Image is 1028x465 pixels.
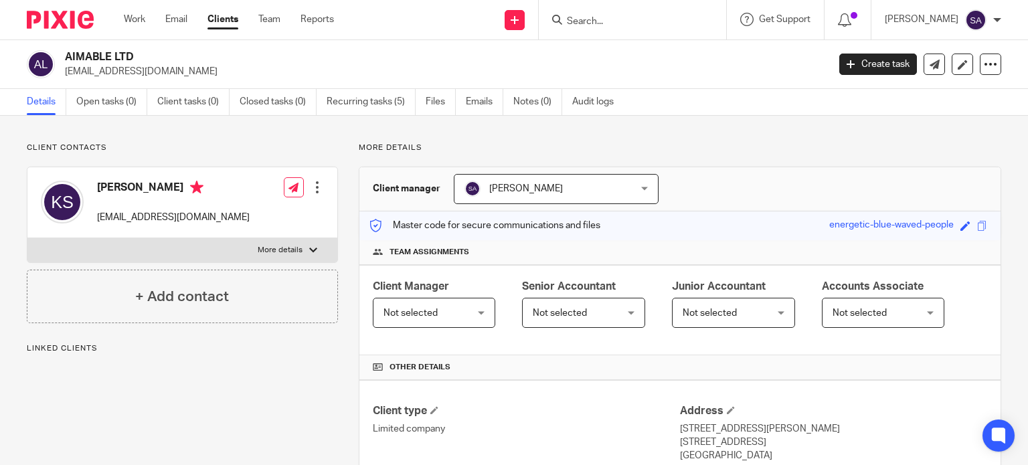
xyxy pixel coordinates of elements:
p: [STREET_ADDRESS] [680,436,987,449]
h4: + Add contact [135,286,229,307]
a: Notes (0) [513,89,562,115]
a: Open tasks (0) [76,89,147,115]
img: Pixie [27,11,94,29]
p: [PERSON_NAME] [885,13,958,26]
a: Work [124,13,145,26]
p: More details [359,143,1001,153]
span: Not selected [833,308,887,318]
img: svg%3E [27,50,55,78]
span: Not selected [683,308,737,318]
i: Primary [190,181,203,194]
a: Create task [839,54,917,75]
span: Client Manager [373,281,449,292]
p: [EMAIL_ADDRESS][DOMAIN_NAME] [97,211,250,224]
p: [EMAIL_ADDRESS][DOMAIN_NAME] [65,65,819,78]
img: svg%3E [41,181,84,223]
p: Linked clients [27,343,338,354]
h4: Address [680,404,987,418]
a: Email [165,13,187,26]
p: More details [258,245,303,256]
a: Recurring tasks (5) [327,89,416,115]
a: Audit logs [572,89,624,115]
a: Emails [466,89,503,115]
input: Search [566,16,686,28]
a: Clients [207,13,238,26]
a: Details [27,89,66,115]
div: energetic-blue-waved-people [829,218,954,234]
span: Not selected [383,308,438,318]
span: Not selected [533,308,587,318]
p: Limited company [373,422,680,436]
img: svg%3E [464,181,481,197]
span: Junior Accountant [672,281,766,292]
p: Client contacts [27,143,338,153]
h4: Client type [373,404,680,418]
img: svg%3E [965,9,987,31]
a: Team [258,13,280,26]
p: Master code for secure communications and files [369,219,600,232]
h3: Client manager [373,182,440,195]
span: Team assignments [390,247,469,258]
span: Other details [390,362,450,373]
h2: AIMABLE LTD [65,50,669,64]
a: Closed tasks (0) [240,89,317,115]
h4: [PERSON_NAME] [97,181,250,197]
span: Senior Accountant [522,281,616,292]
span: Accounts Associate [822,281,924,292]
span: Get Support [759,15,810,24]
a: Files [426,89,456,115]
p: [GEOGRAPHIC_DATA] [680,449,987,462]
p: [STREET_ADDRESS][PERSON_NAME] [680,422,987,436]
span: [PERSON_NAME] [489,184,563,193]
a: Client tasks (0) [157,89,230,115]
a: Reports [301,13,334,26]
